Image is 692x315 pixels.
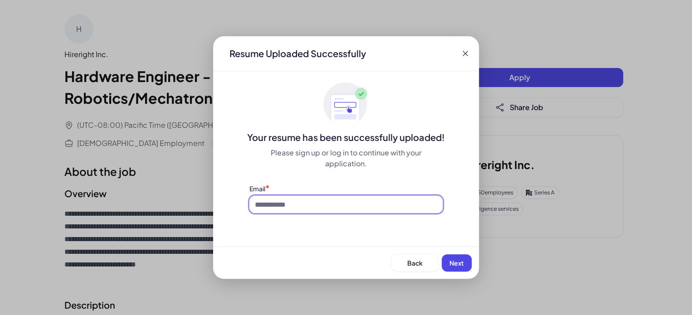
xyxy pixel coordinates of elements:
[249,147,443,169] div: Please sign up or log in to continue with your application.
[449,259,464,267] span: Next
[407,259,423,267] span: Back
[222,47,373,60] div: Resume Uploaded Successfully
[442,254,472,271] button: Next
[213,131,479,144] div: Your resume has been successfully uploaded!
[323,82,369,127] img: ApplyedMaskGroup3.svg
[249,184,265,193] label: Email
[391,254,438,271] button: Back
